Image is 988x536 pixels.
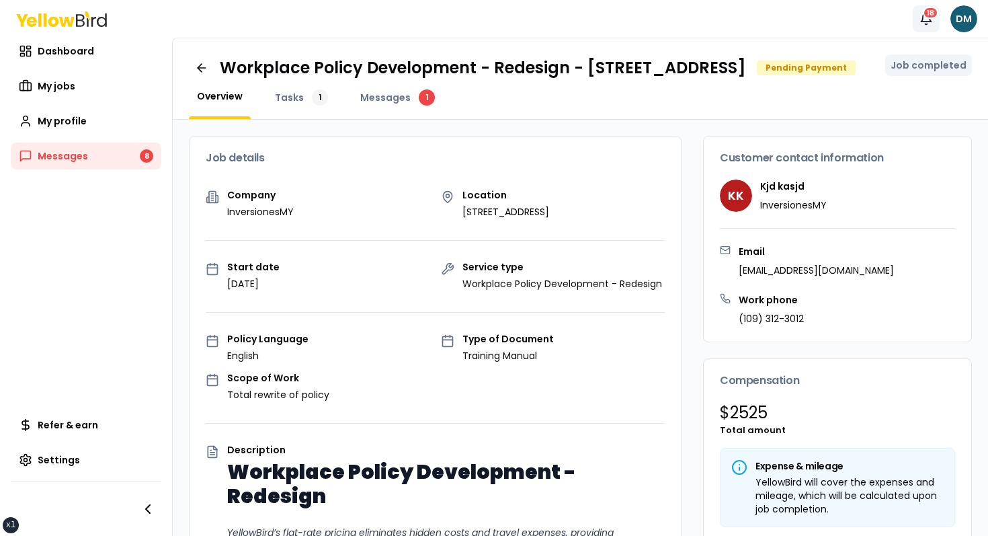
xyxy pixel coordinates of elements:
p: Description [227,445,665,455]
span: Settings [38,453,80,467]
p: InversionesMY [760,198,827,212]
p: Company [227,190,294,200]
div: 1 [419,89,435,106]
p: Service type [462,262,662,272]
a: My jobs [11,73,161,100]
p: Start date [227,262,280,272]
h3: Customer contact information [720,153,955,163]
p: Policy Language [227,334,308,344]
h3: Job details [206,153,665,163]
span: Tasks [275,91,304,104]
a: Dashboard [11,38,161,65]
a: My profile [11,108,161,135]
p: Total amount [720,424,955,437]
p: Location [462,190,549,200]
div: 8 [140,149,153,163]
span: My jobs [38,79,75,93]
button: 18 [913,5,940,32]
span: Refer & earn [38,418,98,432]
a: Messages1 [352,89,443,106]
span: Messages [38,149,88,163]
p: Scope of Work [227,373,329,383]
h5: Expense & mileage [731,459,944,473]
p: InversionesMY [227,205,294,219]
h1: Workplace Policy Development - Redesign - [STREET_ADDRESS] [220,57,746,79]
span: Overview [197,89,243,103]
p: [STREET_ADDRESS] [462,205,549,219]
h4: Kjd kasjd [760,180,827,193]
span: My profile [38,114,87,128]
a: Refer & earn [11,412,161,438]
a: Overview [189,89,251,103]
button: Job completed [885,54,972,76]
a: Settings [11,447,161,473]
h3: Email [739,245,894,258]
p: [EMAIL_ADDRESS][DOMAIN_NAME] [739,264,894,277]
p: $ 2525 [720,402,955,424]
span: DM [950,5,977,32]
p: Type of Document [462,334,554,344]
h3: Compensation [720,375,955,386]
span: Messages [360,91,411,104]
p: Training Manual [462,349,554,362]
span: KK [720,180,752,212]
div: 1 [312,89,328,106]
div: Pending Payment [757,61,856,75]
a: Tasks1 [267,89,336,106]
a: Messages8 [11,143,161,169]
h3: Work phone [739,293,804,307]
p: (109) 312-3012 [739,312,804,326]
p: Total rewrite of policy [227,388,329,401]
p: English [227,349,308,362]
div: xl [6,520,15,531]
h1: Workplace Policy Development - Redesign [227,460,665,508]
div: YellowBird will cover the expenses and mileage, which will be calculated upon job completion. [731,475,944,516]
p: Workplace Policy Development - Redesign [462,277,662,291]
div: 18 [923,7,938,19]
p: [DATE] [227,277,280,291]
span: Dashboard [38,44,94,58]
